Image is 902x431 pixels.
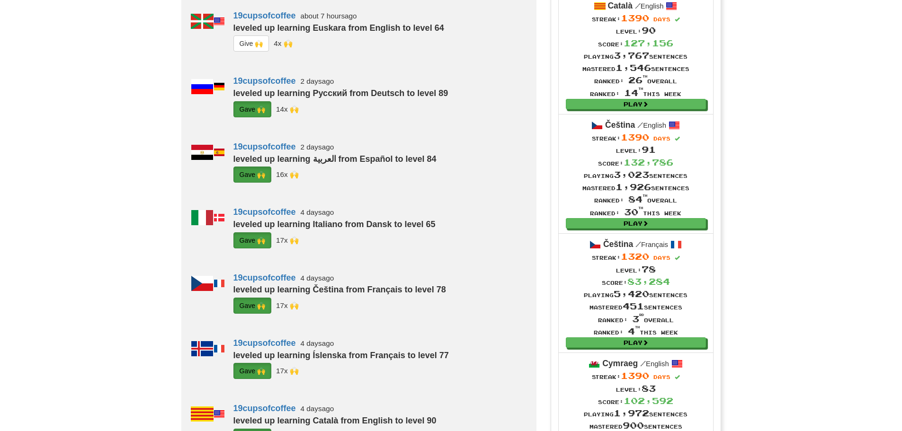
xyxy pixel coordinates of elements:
span: days [653,255,670,261]
small: 4 days ago [301,208,334,216]
button: Gave 🙌 [233,232,271,248]
div: Streak: [582,131,689,143]
small: 4 days ago [301,274,334,282]
strong: leveled up learning Русский from Deutsch to level 89 [233,88,448,98]
strong: leveled up learning Italiano from Dansk to level 65 [233,220,436,229]
a: Play [566,218,706,229]
span: / [635,1,641,10]
div: Level: [584,263,688,275]
small: 2 days ago [301,143,334,151]
small: Zhulong<br />_cmns<br />JioMc<br />Qvadratus<br />sjfree<br />rav3l<br />LuciusVorenusX<br />houz... [276,105,299,113]
strong: leveled up learning Čeština from Français to level 78 [233,285,446,294]
strong: leveled up learning Català from English to level 90 [233,416,437,425]
span: 1,972 [614,408,649,418]
div: Playing sentences [582,168,689,181]
div: Ranked: this week [582,206,689,218]
small: Français [635,241,668,248]
div: Ranked: overall [582,74,689,86]
a: 19cupsofcoffee [233,273,296,282]
strong: Català [607,1,633,10]
span: 3 [632,314,644,324]
span: 1320 [621,251,649,262]
small: about 7 hours ago [301,12,357,20]
button: Give 🙌 [233,35,269,52]
span: 84 [628,194,647,204]
a: Play [566,99,706,109]
small: Zhulong<br />houzuki<br />Earluccio<br />a_seal<br />Qvadratus<br />Morela<br />LuciusVorenusX<br... [276,236,299,244]
span: 26 [628,75,647,85]
span: 78 [642,264,656,274]
small: Zhulong<br />CharmingTigress<br />Earluccio<br />Morela [274,39,292,47]
span: Streak includes today. [675,136,680,141]
span: 1390 [621,13,649,23]
span: 83,284 [627,276,670,287]
strong: Cymraeg [602,359,638,368]
div: Mastered sentences [582,62,689,74]
small: 2 days ago [301,77,334,85]
div: Mastered sentences [584,300,688,312]
span: 14 [624,88,643,98]
a: 19cupsofcoffee [233,76,296,86]
span: 4 [628,326,640,336]
span: 900 [623,420,644,431]
sup: th [643,75,647,78]
span: / [635,240,641,248]
div: Ranked: overall [582,193,689,205]
small: Zhulong<br />houzuki<br />a_seal<br />Qvadratus<br />Morela<br />LuciusVorenusX<br />sjfree<br />... [276,367,299,375]
div: Score: [582,156,689,168]
a: Play [566,337,706,348]
strong: leveled up learning العربية from Español to level 84 [233,154,437,164]
a: 19cupsofcoffee [233,338,296,348]
div: Ranked: this week [582,87,689,99]
span: 5,420 [614,289,649,299]
span: 132,786 [624,157,673,167]
small: English [635,2,664,10]
span: Streak includes today. [675,375,680,380]
a: 19cupsofcoffee [233,207,296,217]
span: / [637,121,643,129]
span: 91 [642,144,656,155]
button: Gave 🙌 [233,298,271,314]
strong: Čeština [605,120,635,130]
div: Mastered sentences [582,181,689,193]
div: Score: [582,37,689,49]
span: 102,592 [624,396,673,406]
strong: leveled up learning Euskara from English to level 64 [233,23,444,33]
div: Playing sentences [584,407,688,419]
strong: leveled up learning Íslenska from Français to level 77 [233,351,449,360]
span: Streak includes today. [675,17,680,22]
a: 19cupsofcoffee [233,142,296,151]
sup: th [643,194,647,197]
div: Ranked: overall [584,313,688,325]
div: Playing sentences [584,288,688,300]
div: Level: [584,382,688,395]
small: 4 days ago [301,405,334,413]
span: 451 [623,301,644,311]
span: 1390 [621,132,649,142]
small: 4 days ago [301,339,334,347]
sup: th [635,325,640,329]
a: 19cupsofcoffee [233,11,296,20]
sup: rd [639,313,644,317]
div: Streak: [584,250,688,263]
div: Ranked: this week [584,325,688,337]
div: Score: [584,275,688,288]
span: days [653,16,670,22]
small: Zhulong<br />houzuki<br />a_seal<br />Qvadratus<br />Morela<br />LuciusVorenusX<br />sjfree<br />... [276,301,299,309]
span: / [640,359,646,368]
sup: th [638,206,643,210]
span: 1390 [621,370,649,381]
span: 127,156 [624,38,673,48]
div: Level: [582,24,689,36]
small: English [640,360,669,368]
span: 83 [642,383,656,394]
div: Streak: [584,369,688,382]
div: Playing sentences [582,49,689,62]
small: English [637,122,666,129]
strong: Čeština [603,239,633,249]
a: 19cupsofcoffee [233,404,296,413]
button: Gave 🙌 [233,363,271,379]
span: Streak includes today. [675,255,680,261]
span: 30 [624,207,643,217]
span: 3,767 [614,50,649,61]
